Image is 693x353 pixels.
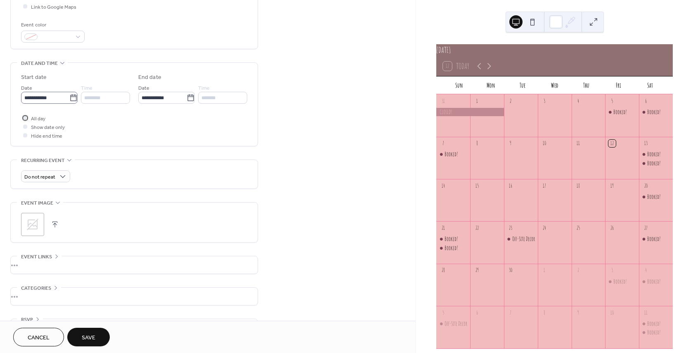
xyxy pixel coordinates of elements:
div: Booked! [639,108,673,116]
div: 2 [507,97,514,105]
div: Booked! [647,277,661,286]
div: 10 [608,309,616,316]
div: 23 [507,224,514,232]
div: 9 [575,309,582,316]
div: 4 [642,267,649,274]
span: All day [31,114,45,123]
div: 15 [473,182,480,189]
div: Thu [570,76,602,94]
div: ••• [11,256,258,274]
div: Booked! [647,235,661,243]
div: 20 [642,182,649,189]
div: Booked! [639,328,673,336]
div: ••• [11,319,258,336]
span: Event image [21,199,53,208]
div: Booked! [613,277,627,286]
div: Start date [21,73,47,82]
div: Sun [443,76,475,94]
span: Time [198,84,210,93]
button: Save [67,328,110,346]
div: 3 [608,267,616,274]
div: Wed [539,76,570,94]
span: Recurring event [21,156,65,165]
div: 26 [608,224,616,232]
div: Booked! [613,108,627,116]
div: 6 [642,97,649,105]
span: Date [21,84,32,93]
div: Booked! [445,150,458,158]
div: CLOSED! [436,108,504,116]
div: 19 [608,182,616,189]
div: Tue [507,76,539,94]
div: Booked! [647,150,661,158]
div: 18 [575,182,582,189]
div: Booked! [647,328,661,336]
div: 17 [541,182,548,189]
div: Booked! [639,320,673,328]
span: Date [138,84,149,93]
div: Off-Site Decor [445,320,467,328]
div: Booked! [445,235,458,243]
div: 29 [473,267,480,274]
span: Save [82,334,95,342]
span: Show date only [31,123,65,132]
div: 13 [642,140,649,147]
div: Booked! [445,244,458,252]
span: Hide end time [31,132,62,141]
div: 11 [642,309,649,316]
div: 5 [608,97,616,105]
span: Cancel [28,334,50,342]
div: 2 [575,267,582,274]
div: [DATE] [436,44,673,56]
div: End date [138,73,161,82]
span: RSVP [21,315,33,324]
span: Date and time [21,59,58,68]
div: 9 [507,140,514,147]
div: Booked! [436,235,470,243]
div: 7 [507,309,514,316]
div: ; [21,213,44,236]
div: 24 [541,224,548,232]
div: Booked! [647,193,661,201]
div: Booked! [605,108,639,116]
div: Mon [475,76,507,94]
div: 22 [473,224,480,232]
div: 1 [473,97,480,105]
div: Event color [21,21,83,29]
div: 25 [575,224,582,232]
div: 31 [440,97,447,105]
span: Event links [21,253,52,261]
div: Booked! [639,193,673,201]
div: Booked! [436,150,470,158]
div: 3 [541,97,548,105]
div: Sat [634,76,666,94]
div: 7 [440,140,447,147]
div: ••• [11,288,258,305]
span: Do not repeat [24,172,55,182]
div: Booked! [639,235,673,243]
div: Booked! [647,159,661,167]
div: Booked! [647,320,661,328]
div: 11 [575,140,582,147]
div: Booked! [605,277,639,286]
button: Cancel [13,328,64,346]
span: Categories [21,284,51,293]
div: 5 [440,309,447,316]
div: Booked! [647,108,661,116]
div: 6 [473,309,480,316]
div: Fri [603,76,634,94]
div: 16 [507,182,514,189]
div: 14 [440,182,447,189]
div: 1 [541,267,548,274]
div: 10 [541,140,548,147]
div: 8 [473,140,480,147]
div: Booked! [436,244,470,252]
div: 4 [575,97,582,105]
div: 21 [440,224,447,232]
div: Booked! [639,159,673,167]
div: Off-Site Decor [436,320,470,328]
div: Booked! [639,277,673,286]
div: Off-Site Decor [512,235,535,243]
div: 30 [507,267,514,274]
